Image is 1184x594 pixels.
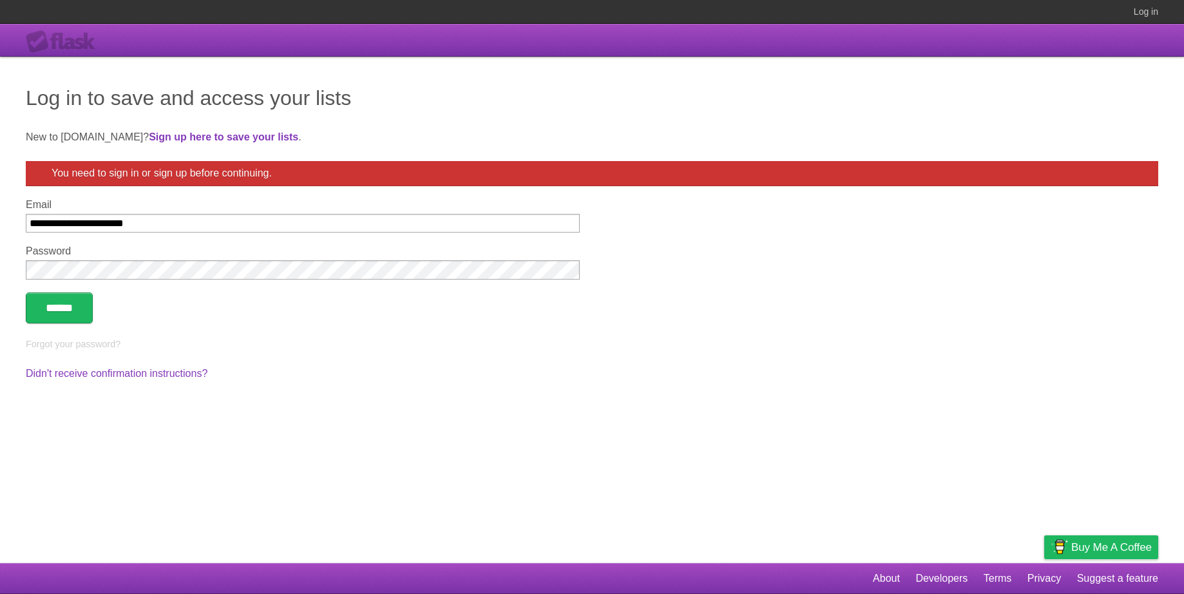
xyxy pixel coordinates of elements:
[26,129,1158,145] p: New to [DOMAIN_NAME]? .
[26,161,1158,186] div: You need to sign in or sign up before continuing.
[26,30,103,53] div: Flask
[26,368,207,379] a: Didn't receive confirmation instructions?
[26,199,580,211] label: Email
[1077,566,1158,591] a: Suggest a feature
[26,245,580,257] label: Password
[915,566,968,591] a: Developers
[26,339,120,349] a: Forgot your password?
[873,566,900,591] a: About
[1071,536,1152,559] span: Buy me a coffee
[149,131,298,142] a: Sign up here to save your lists
[26,82,1158,113] h1: Log in to save and access your lists
[1027,566,1061,591] a: Privacy
[1051,536,1068,558] img: Buy me a coffee
[1044,535,1158,559] a: Buy me a coffee
[984,566,1012,591] a: Terms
